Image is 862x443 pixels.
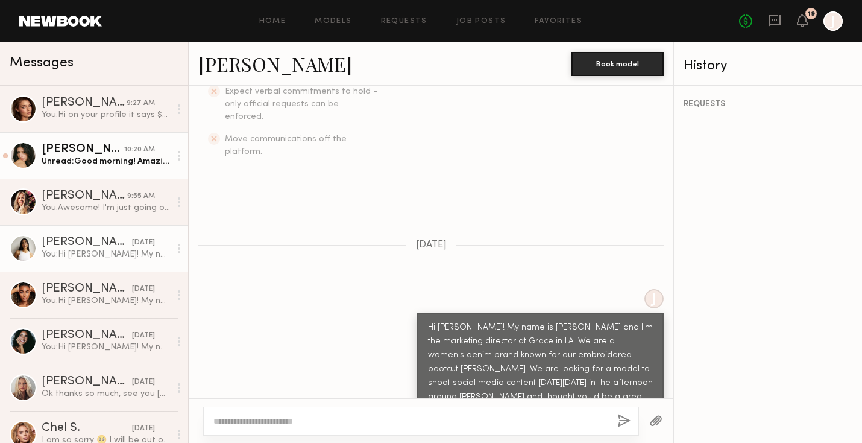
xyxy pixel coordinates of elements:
[42,422,132,435] div: Chel S.
[42,342,170,353] div: You: Hi [PERSON_NAME]! My name is [PERSON_NAME] and I'm the marketing director at Grace in LA. We...
[42,190,127,202] div: [PERSON_NAME]
[416,240,447,250] span: [DATE]
[823,11,843,31] a: J
[42,376,132,388] div: [PERSON_NAME]
[42,249,170,260] div: You: Hi [PERSON_NAME]! My name is [PERSON_NAME] and I'm the marketing director at Grace in LA. We...
[571,58,664,68] a: Book model
[127,98,155,109] div: 9:27 AM
[42,237,132,249] div: [PERSON_NAME]
[571,52,664,76] button: Book model
[124,144,155,156] div: 10:20 AM
[42,283,132,295] div: [PERSON_NAME]
[225,135,347,156] span: Move communications off the platform.
[132,377,155,388] div: [DATE]
[42,295,170,307] div: You: Hi [PERSON_NAME]! My name is [PERSON_NAME] and I'm the marketing director at Grace in LA. We...
[127,191,155,202] div: 9:55 AM
[456,18,506,25] a: Job Posts
[808,11,815,18] div: 19
[132,284,155,295] div: [DATE]
[42,97,127,109] div: [PERSON_NAME]
[428,321,653,418] div: Hi [PERSON_NAME]! My name is [PERSON_NAME] and I'm the marketing director at Grace in LA. We are ...
[315,18,351,25] a: Models
[42,388,170,400] div: Ok thanks so much, see you [DATE]!
[132,423,155,435] div: [DATE]
[42,202,170,214] div: You: Awesome! I'm just going off based on your profile it says $30/hr (2-3 hours) is that okay wi...
[42,144,124,156] div: [PERSON_NAME]
[684,100,852,109] div: REQUESTS
[225,88,377,121] span: Expect verbal commitments to hold - only official requests can be enforced.
[684,59,852,73] div: History
[132,330,155,342] div: [DATE]
[42,330,132,342] div: [PERSON_NAME]
[381,18,427,25] a: Requests
[198,51,352,77] a: [PERSON_NAME]
[259,18,286,25] a: Home
[42,156,170,167] div: Unread: Good morning! Amazing - I have stuff on hand accessory wise that I think would work perfe...
[42,109,170,121] div: You: Hi on your profile it says $80/hr (2-3 hours) is that okay with you?
[132,237,155,249] div: [DATE]
[10,56,74,70] span: Messages
[535,18,582,25] a: Favorites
